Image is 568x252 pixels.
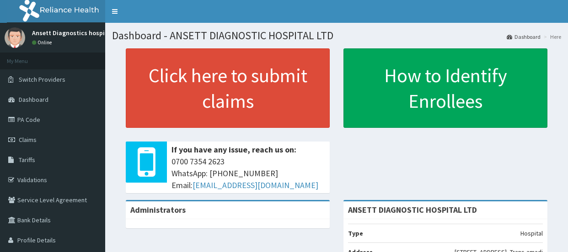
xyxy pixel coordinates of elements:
span: Dashboard [19,95,48,104]
b: If you have any issue, reach us on: [171,144,296,155]
a: Click here to submit claims [126,48,330,128]
span: Tariffs [19,156,35,164]
a: Online [32,39,54,46]
strong: ANSETT DIAGNOSTIC HOSPITAL LTD [348,205,477,215]
p: Ansett Diagnostics hospital [32,30,113,36]
p: Hospital [520,229,543,238]
span: Switch Providers [19,75,65,84]
b: Administrators [130,205,186,215]
a: Dashboard [507,33,541,41]
li: Here [541,33,561,41]
h1: Dashboard - ANSETT DIAGNOSTIC HOSPITAL LTD [112,30,561,42]
img: User Image [5,27,25,48]
span: 0700 7354 2623 WhatsApp: [PHONE_NUMBER] Email: [171,156,325,191]
span: Claims [19,136,37,144]
a: How to Identify Enrollees [343,48,547,128]
a: [EMAIL_ADDRESS][DOMAIN_NAME] [193,180,318,190]
b: Type [348,229,363,237]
